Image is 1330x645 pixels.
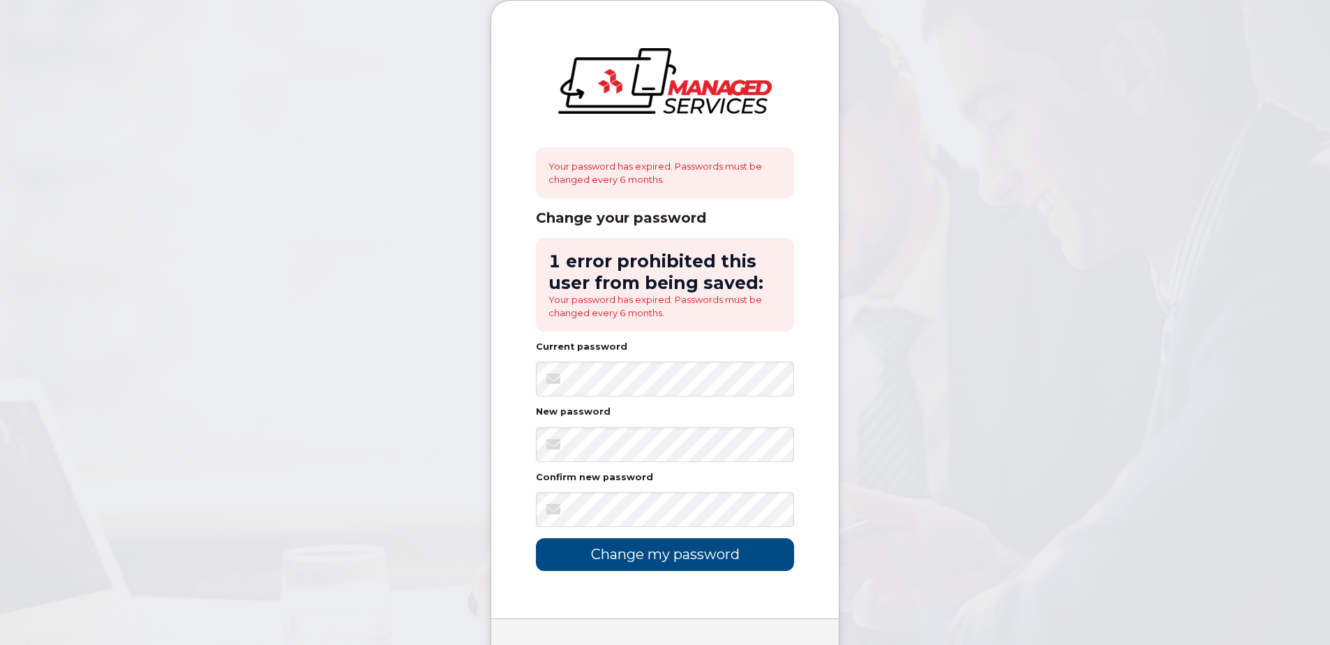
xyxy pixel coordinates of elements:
[548,251,782,293] h2: 1 error prohibited this user from being saved:
[536,209,794,227] div: Change your password
[536,147,794,198] div: Your password has expired. Passwords must be changed every 6 months.
[558,48,772,114] img: logo-large.png
[536,538,794,571] input: Change my password
[536,473,653,482] label: Confirm new password
[548,293,782,319] li: Your password has expired. Passwords must be changed every 6 months.
[536,343,627,352] label: Current password
[536,408,611,417] label: New password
